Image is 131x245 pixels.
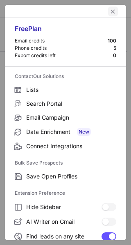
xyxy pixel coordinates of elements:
[15,52,113,59] div: Export credits left
[26,203,102,211] span: Hide Sidebar
[108,38,116,44] div: 100
[77,128,91,136] span: New
[5,97,126,111] label: Search Portal
[15,45,113,51] div: Phone credits
[5,214,126,229] label: AI Writer on Gmail
[26,86,116,94] span: Lists
[26,173,116,180] span: Save Open Profiles
[113,52,116,59] div: 0
[26,218,102,225] span: AI Writer on Gmail
[26,114,116,121] span: Email Campaign
[5,83,126,97] label: Lists
[15,38,108,44] div: Email credits
[5,200,126,214] label: Hide Sidebar
[15,187,116,200] label: Extension Preference
[5,111,126,125] label: Email Campaign
[13,7,21,16] button: right-button
[113,45,116,51] div: 5
[5,229,126,244] label: Find leads on any site
[5,169,126,183] label: Save Open Profiles
[108,7,118,16] button: left-button
[15,24,116,38] div: Free Plan
[26,143,116,150] span: Connect Integrations
[26,128,116,136] span: Data Enrichment
[15,156,116,169] label: Bulk Save Prospects
[15,70,116,83] label: ContactOut Solutions
[26,233,102,240] span: Find leads on any site
[5,139,126,153] label: Connect Integrations
[5,125,126,139] label: Data Enrichment New
[26,100,116,107] span: Search Portal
